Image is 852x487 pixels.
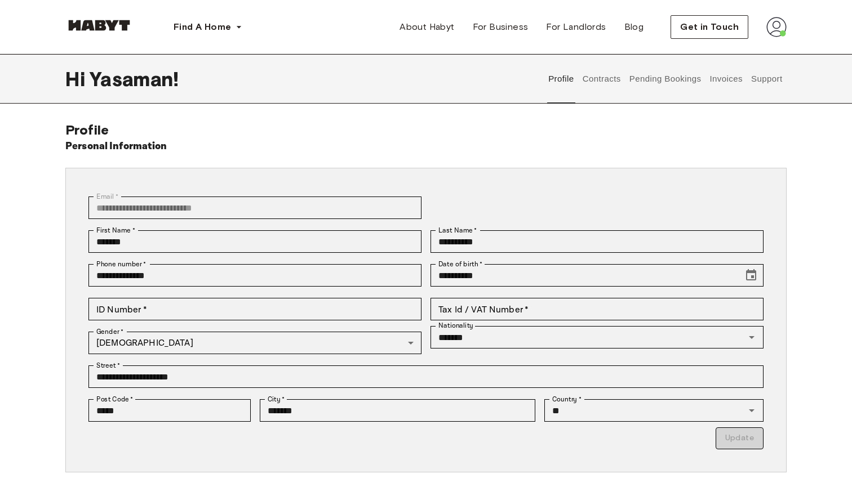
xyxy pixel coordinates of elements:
[473,20,529,34] span: For Business
[680,20,739,34] span: Get in Touch
[624,20,644,34] span: Blog
[671,15,748,39] button: Get in Touch
[88,196,421,219] div: You can't change your email address at the moment. Please reach out to customer support in case y...
[438,225,477,235] label: Last Name
[96,191,118,202] label: Email
[744,329,760,345] button: Open
[547,54,576,104] button: Profile
[749,54,784,104] button: Support
[268,394,285,404] label: City
[766,17,787,37] img: avatar
[438,321,473,330] label: Nationality
[628,54,703,104] button: Pending Bookings
[546,20,606,34] span: For Landlords
[90,67,179,91] span: Yasaman !
[708,54,744,104] button: Invoices
[96,394,134,404] label: Post Code
[65,138,167,154] h6: Personal Information
[65,67,90,91] span: Hi
[552,394,582,404] label: Country
[544,54,787,104] div: user profile tabs
[96,225,135,235] label: First Name
[537,16,615,38] a: For Landlords
[744,403,760,418] button: Open
[65,20,133,31] img: Habyt
[581,54,622,104] button: Contracts
[88,332,421,354] div: [DEMOGRAPHIC_DATA]
[438,259,482,269] label: Date of birth
[390,16,463,38] a: About Habyt
[96,327,123,337] label: Gender
[165,16,251,38] button: Find A Home
[740,264,762,287] button: Choose date, selected date is Dec 18, 1999
[400,20,454,34] span: About Habyt
[615,16,653,38] a: Blog
[464,16,538,38] a: For Business
[96,259,147,269] label: Phone number
[65,122,109,138] span: Profile
[174,20,231,34] span: Find A Home
[96,360,120,370] label: Street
